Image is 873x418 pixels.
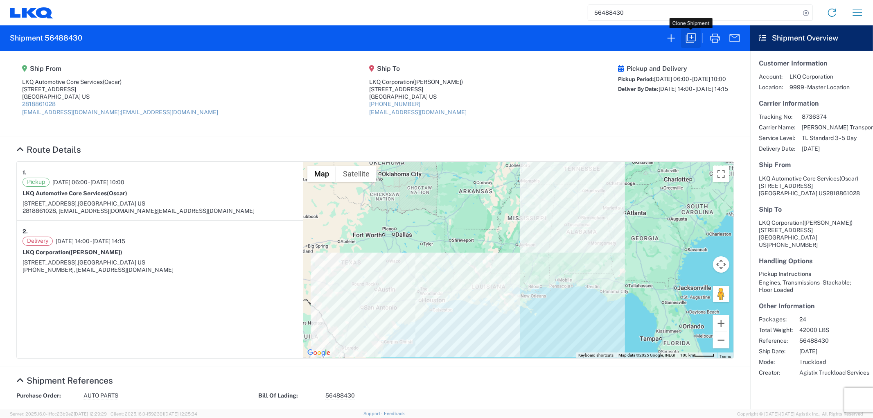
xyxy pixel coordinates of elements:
[618,76,654,82] span: Pickup Period:
[307,166,336,182] button: Show street map
[618,65,728,72] h5: Pickup and Delivery
[720,354,731,359] a: Terms
[325,392,355,400] span: 56488430
[23,207,298,215] div: 2818861028, [EMAIL_ADDRESS][DOMAIN_NAME];[EMAIL_ADDRESS][DOMAIN_NAME]
[759,316,793,323] span: Packages:
[799,369,869,376] span: Agistix Truckload Services
[23,190,127,197] strong: LKQ Automotive Core Services
[23,167,27,178] strong: 1.
[111,411,197,416] span: Client: 2025.16.0-1592391
[370,93,467,100] div: [GEOGRAPHIC_DATA] US
[759,84,783,91] span: Location:
[22,93,218,100] div: [GEOGRAPHIC_DATA] US
[678,352,717,358] button: Map Scale: 100 km per 46 pixels
[713,332,729,348] button: Zoom out
[363,411,384,416] a: Support
[759,358,793,366] span: Mode:
[618,86,659,92] span: Deliver By Date:
[659,86,728,92] span: [DATE] 14:00 - [DATE] 14:15
[759,326,793,334] span: Total Weight:
[759,124,795,131] span: Carrier Name:
[759,175,864,197] address: [GEOGRAPHIC_DATA] US
[759,145,795,152] span: Delivery Date:
[680,353,694,357] span: 100 km
[759,348,793,355] span: Ship Date:
[23,259,78,266] span: [STREET_ADDRESS],
[22,65,218,72] h5: Ship From
[52,178,124,186] span: [DATE] 06:00 - [DATE] 10:00
[826,190,860,197] span: 2818861028
[767,242,818,248] span: [PHONE_NUMBER]
[799,316,869,323] span: 24
[759,302,864,310] h5: Other Information
[759,161,864,169] h5: Ship From
[618,353,675,357] span: Map data ©2025 Google, INEGI
[759,183,813,189] span: [STREET_ADDRESS]
[370,109,467,115] a: [EMAIL_ADDRESS][DOMAIN_NAME]
[16,392,78,400] strong: Purchase Order:
[23,226,28,237] strong: 2.
[759,134,795,142] span: Service Level:
[713,256,729,273] button: Map camera controls
[23,178,50,187] span: Pickup
[799,348,869,355] span: [DATE]
[759,219,864,249] address: [GEOGRAPHIC_DATA] US
[759,206,864,213] h5: Ship To
[103,79,122,85] span: (Oscar)
[759,73,783,80] span: Account:
[713,286,729,302] button: Drag Pegman onto the map to open Street View
[759,59,864,67] h5: Customer Information
[74,411,107,416] span: [DATE] 12:29:29
[759,271,864,278] h6: Pickup Instructions
[790,84,850,91] span: 9999 - Master Location
[23,249,122,255] strong: LKQ Corporation
[305,348,332,358] a: Open this area in Google Maps (opens a new window)
[83,392,118,400] span: AUTO PARTS
[759,113,795,120] span: Tracking No:
[759,337,793,344] span: Reference:
[803,219,853,226] span: ([PERSON_NAME])
[759,219,853,233] span: LKQ Corporation [STREET_ADDRESS]
[22,101,56,107] a: 2818861028
[759,99,864,107] h5: Carrier Information
[799,358,869,366] span: Truckload
[370,86,467,93] div: [STREET_ADDRESS]
[759,175,839,182] span: LKQ Automotive Core Services
[759,257,864,265] h5: Handling Options
[713,166,729,182] button: Toggle fullscreen view
[737,410,863,418] span: Copyright © [DATE]-[DATE] Agistix Inc., All Rights Reserved
[384,411,405,416] a: Feedback
[790,73,850,80] span: LKQ Corporation
[22,86,218,93] div: [STREET_ADDRESS]
[336,166,377,182] button: Show satellite imagery
[370,101,421,107] a: [PHONE_NUMBER]
[713,315,729,332] button: Zoom in
[759,279,864,294] div: Engines, Transmissions - Stackable; Floor Loaded
[305,348,332,358] img: Google
[22,109,218,115] a: [EMAIL_ADDRESS][DOMAIN_NAME];[EMAIL_ADDRESS][DOMAIN_NAME]
[22,78,218,86] div: LKQ Automotive Core Services
[107,190,127,197] span: (Oscar)
[23,266,298,273] div: [PHONE_NUMBER], [EMAIL_ADDRESS][DOMAIN_NAME]
[10,411,107,416] span: Server: 2025.16.0-1ffcc23b9e2
[370,65,467,72] h5: Ship To
[588,5,800,20] input: Shipment, tracking or reference number
[78,200,145,207] span: [GEOGRAPHIC_DATA] US
[799,326,869,334] span: 42000 LBS
[78,259,145,266] span: [GEOGRAPHIC_DATA] US
[370,78,467,86] div: LKQ Corporation
[23,237,53,246] span: Delivery
[10,33,82,43] h2: Shipment 56488430
[759,369,793,376] span: Creator:
[16,145,81,155] a: Hide Details
[839,175,858,182] span: (Oscar)
[69,249,122,255] span: ([PERSON_NAME])
[258,392,320,400] strong: Bill Of Lading:
[750,25,873,51] header: Shipment Overview
[654,76,726,82] span: [DATE] 06:00 - [DATE] 10:00
[16,375,113,386] a: Hide Details
[413,79,463,85] span: ([PERSON_NAME])
[578,352,614,358] button: Keyboard shortcuts
[799,337,869,344] span: 56488430
[23,200,78,207] span: [STREET_ADDRESS],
